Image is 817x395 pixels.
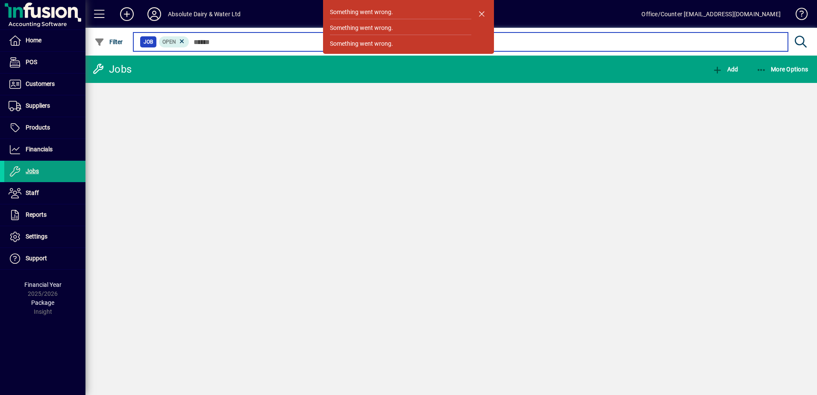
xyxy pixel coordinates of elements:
span: Financials [26,146,53,153]
button: Profile [141,6,168,22]
span: Home [26,37,41,44]
button: Add [113,6,141,22]
span: Reports [26,211,47,218]
a: POS [4,52,85,73]
span: Job [144,38,153,46]
span: Add [712,66,738,73]
span: Customers [26,80,55,87]
span: Financial Year [24,281,62,288]
span: Settings [26,233,47,240]
a: Settings [4,226,85,248]
a: Support [4,248,85,269]
span: Filter [94,38,123,45]
a: Knowledge Base [789,2,806,29]
span: Jobs [26,168,39,174]
span: Staff [26,189,39,196]
span: Products [26,124,50,131]
a: Financials [4,139,85,160]
div: Office/Counter [EMAIL_ADDRESS][DOMAIN_NAME] [641,7,781,21]
button: Filter [92,34,125,50]
a: Customers [4,74,85,95]
a: Products [4,117,85,139]
span: Package [31,299,54,306]
span: More Options [756,66,808,73]
span: Suppliers [26,102,50,109]
button: Add [710,62,740,77]
a: Suppliers [4,95,85,117]
div: Jobs [92,62,132,76]
mat-chip: Open Status: Open [159,36,189,47]
button: More Options [754,62,811,77]
div: Absolute Dairy & Water Ltd [168,7,241,21]
span: POS [26,59,37,65]
span: Support [26,255,47,262]
a: Reports [4,204,85,226]
a: Staff [4,183,85,204]
a: Home [4,30,85,51]
span: Open [162,39,176,45]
